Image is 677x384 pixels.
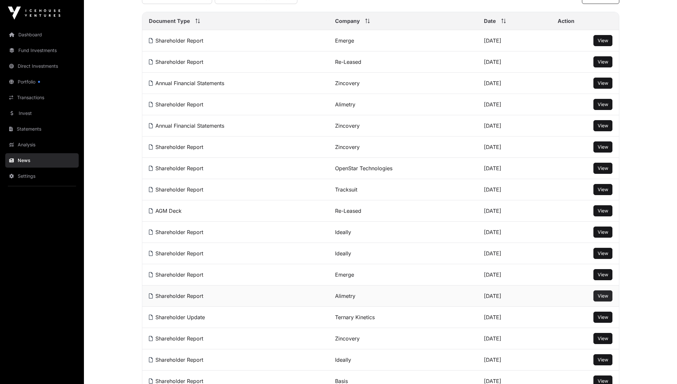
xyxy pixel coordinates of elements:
a: Alimetry [335,293,355,299]
a: Shareholder Report [149,144,203,150]
span: Document Type [149,17,190,25]
td: [DATE] [477,94,551,115]
td: [DATE] [477,200,551,222]
button: View [593,312,612,323]
button: View [593,120,612,131]
a: Statements [5,122,79,136]
a: Invest [5,106,79,120]
a: Zincovery [335,144,360,150]
span: View [598,59,608,64]
a: Re-Leased [335,59,361,65]
span: View [598,378,608,384]
a: View [598,357,608,363]
button: View [593,205,612,216]
a: Ideally [335,250,351,257]
button: View [593,269,612,280]
td: [DATE] [477,137,551,158]
a: News [5,153,79,168]
a: View [598,165,608,172]
td: [DATE] [477,264,551,285]
button: View [593,227,612,238]
button: View [593,99,612,110]
a: Zincovery [335,335,360,342]
a: Fund Investments [5,43,79,58]
a: View [598,335,608,342]
span: Action [558,17,574,25]
span: View [598,250,608,256]
button: View [593,141,612,153]
span: View [598,293,608,299]
a: Shareholder Report [149,271,203,278]
button: View [593,248,612,259]
a: Re-Leased [335,208,361,214]
a: View [598,186,608,193]
a: Shareholder Report [149,37,203,44]
button: View [593,290,612,302]
a: Zincovery [335,80,360,86]
a: View [598,122,608,129]
a: Alimetry [335,101,355,108]
button: View [593,78,612,89]
span: View [598,101,608,107]
a: Ideally [335,357,351,363]
span: View [598,80,608,86]
span: View [598,38,608,43]
button: View [593,35,612,46]
span: View [598,314,608,320]
a: Dashboard [5,27,79,42]
a: Tracksuit [335,186,357,193]
span: Date [484,17,496,25]
td: [DATE] [477,179,551,200]
td: [DATE] [477,73,551,94]
a: Shareholder Report [149,250,203,257]
a: Direct Investments [5,59,79,73]
button: View [593,354,612,365]
td: [DATE] [477,158,551,179]
td: [DATE] [477,30,551,51]
a: Ternary Kinetics [335,314,375,320]
a: View [598,293,608,299]
a: View [598,314,608,320]
a: Shareholder Report [149,59,203,65]
a: Emerge [335,37,354,44]
a: View [598,101,608,108]
span: View [598,187,608,192]
a: View [598,250,608,257]
td: [DATE] [477,307,551,328]
a: Shareholder Report [149,357,203,363]
span: View [598,123,608,128]
td: [DATE] [477,222,551,243]
a: View [598,229,608,235]
a: View [598,37,608,44]
button: View [593,56,612,67]
a: Transactions [5,90,79,105]
a: View [598,80,608,86]
a: Portfolio [5,75,79,89]
a: Shareholder Report [149,335,203,342]
td: [DATE] [477,285,551,307]
span: View [598,165,608,171]
td: [DATE] [477,243,551,264]
a: AGM Deck [149,208,182,214]
a: Analysis [5,137,79,152]
img: Icehouse Ventures Logo [8,7,60,20]
span: Company [335,17,360,25]
a: Shareholder Report [149,293,203,299]
td: [DATE] [477,349,551,371]
iframe: Chat Widget [644,353,677,384]
a: OpenStar Technologies [335,165,392,172]
a: Shareholder Report [149,165,203,172]
button: View [593,163,612,174]
a: View [598,271,608,278]
td: [DATE] [477,115,551,137]
a: Shareholder Report [149,229,203,235]
a: Shareholder Report [149,101,203,108]
button: View [593,333,612,344]
span: View [598,229,608,235]
td: [DATE] [477,51,551,73]
a: Shareholder Update [149,314,205,320]
a: View [598,208,608,214]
